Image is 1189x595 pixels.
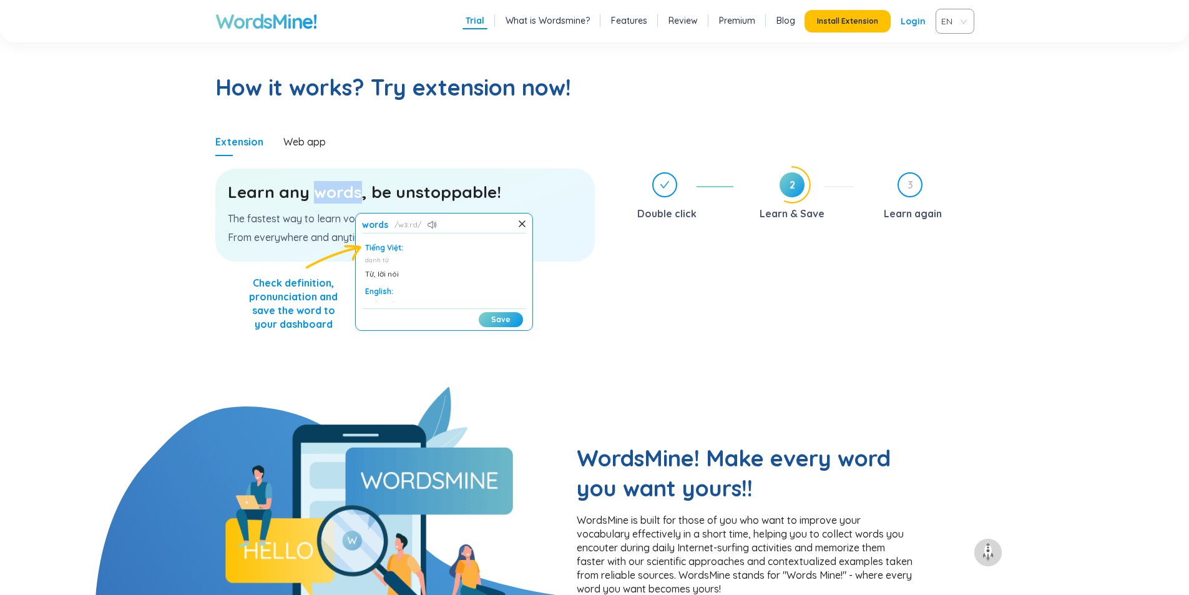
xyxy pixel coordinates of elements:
[365,256,523,265] div: danh từ
[817,16,878,26] span: Install Extension
[479,312,523,327] button: Save
[506,14,590,27] a: What is Wordsmine?
[637,204,697,224] div: Double click
[577,443,914,503] h2: WordsMine! Make every word you want yours!!
[776,14,795,27] a: Blog
[899,174,921,196] span: 3
[228,212,582,225] p: The fastest way to learn vocabulary.
[365,268,523,280] div: Từ, lời nói
[668,14,698,27] a: Review
[611,14,647,27] a: Features
[394,220,421,230] span: wɜ:rd
[365,243,523,253] div: Tiếng Việt:
[228,181,582,204] h3: Learn any words, be unstoppable!
[719,14,755,27] a: Premium
[283,135,326,149] div: Web app
[743,172,854,224] div: 2Learn & Save
[466,14,484,27] a: Trial
[760,204,824,224] div: Learn & Save
[614,172,734,224] div: Double click
[901,10,926,32] a: Login
[884,204,942,224] div: Learn again
[660,180,670,190] span: check
[941,12,964,31] span: VIE
[780,172,805,197] span: 2
[215,72,974,102] h2: How it works? Try extension now!
[362,220,388,230] h1: words
[864,172,974,224] div: 3Learn again
[805,10,891,32] button: Install Extension
[215,135,263,149] div: Extension
[215,9,317,34] a: WordsMine!
[978,543,998,563] img: to top
[228,230,582,244] p: From everywhere and anytime.
[365,300,523,308] div: exclamation
[365,287,523,297] div: English:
